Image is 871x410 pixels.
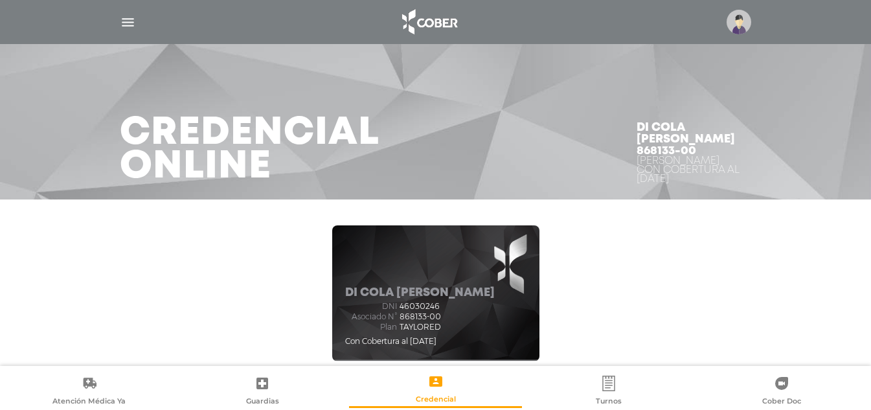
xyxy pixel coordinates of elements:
[596,396,622,408] span: Turnos
[727,10,751,34] img: profile-placeholder.svg
[3,375,175,408] a: Atención Médica Ya
[395,6,463,38] img: logo_cober_home-white.png
[762,396,801,408] span: Cober Doc
[696,375,868,408] a: Cober Doc
[120,14,136,30] img: Cober_menu-lines-white.svg
[345,302,397,311] span: dni
[400,323,441,332] span: TAYLORED
[120,117,379,184] h3: Credencial Online
[345,312,397,321] span: Asociado N°
[400,302,440,311] span: 46030246
[345,323,397,332] span: Plan
[345,336,436,346] span: Con Cobertura al [DATE]
[416,394,456,406] span: Credencial
[52,396,126,408] span: Atención Médica Ya
[349,373,522,406] a: Credencial
[637,122,752,157] h4: Di Cola [PERSON_NAME] 868133-00
[522,375,695,408] a: Turnos
[175,375,348,408] a: Guardias
[246,396,279,408] span: Guardias
[345,286,495,301] h5: Di Cola [PERSON_NAME]
[400,312,441,321] span: 868133-00
[637,157,752,184] div: [PERSON_NAME] Con Cobertura al [DATE]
